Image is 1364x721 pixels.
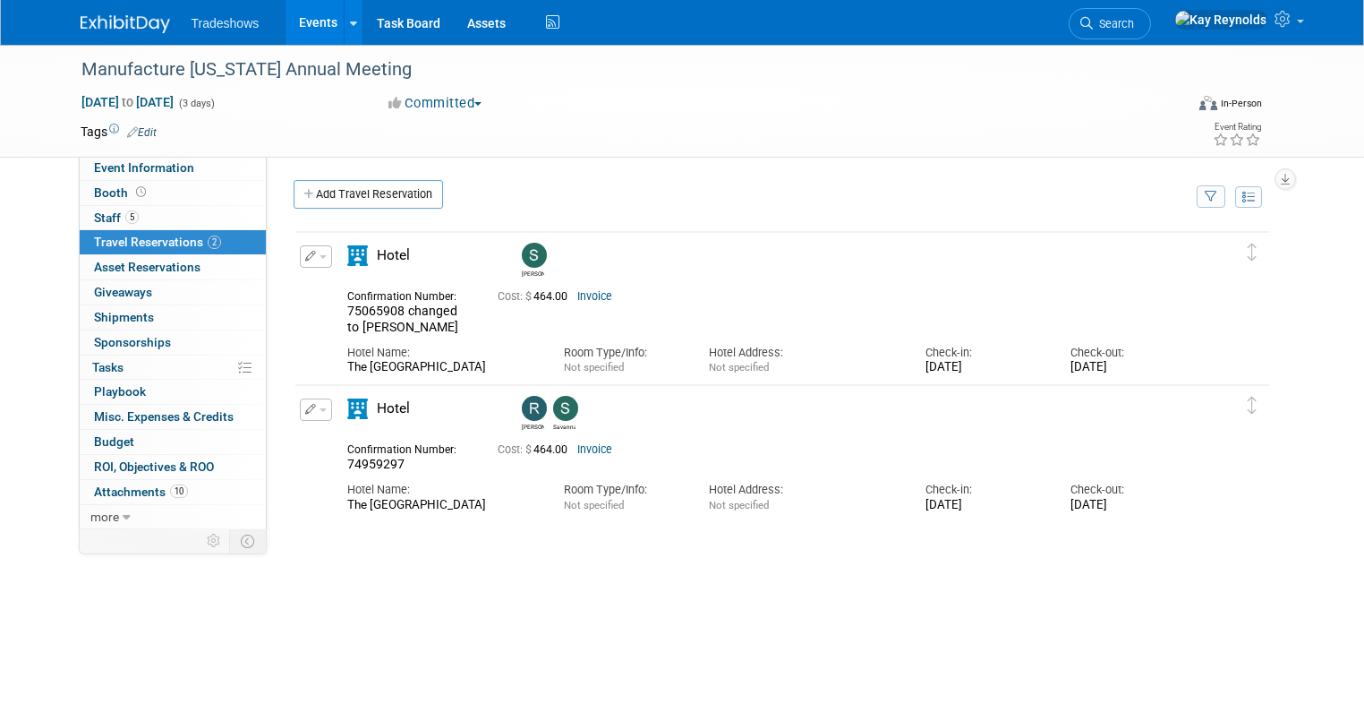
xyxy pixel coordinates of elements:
a: Edit [127,126,157,139]
span: Travel Reservations [94,235,221,249]
td: Toggle Event Tabs [229,529,266,553]
span: Tradeshows [192,16,260,30]
span: 75065908 changed to [PERSON_NAME] [347,304,458,334]
span: Tasks [92,360,124,374]
a: Misc. Expenses & Credits [80,405,266,429]
span: 74959297 [347,457,405,471]
span: Cost: $ [498,290,533,303]
span: 464.00 [498,290,575,303]
div: Hotel Name: [347,345,537,361]
span: Staff [94,210,139,225]
div: Savannah Fulcher [553,421,575,431]
div: Savannah Fulcher [549,396,580,431]
span: [DATE] [DATE] [81,94,175,110]
a: Travel Reservations2 [80,230,266,254]
div: Manufacture [US_STATE] Annual Meeting [75,54,1162,86]
div: Scott Peterson [522,268,544,278]
a: Staff5 [80,206,266,230]
div: [DATE] [1070,498,1189,513]
a: Giveaways [80,280,266,305]
span: 5 [125,210,139,224]
i: Click and drag to move item [1248,244,1257,262]
div: [DATE] [925,498,1044,513]
span: 2 [208,236,221,249]
span: Sponsorships [94,335,171,349]
a: Tasks [80,356,266,380]
span: Not specified [564,361,624,373]
div: Event Format [1087,93,1262,120]
td: Tags [81,123,157,141]
span: to [119,95,136,109]
img: Robert Taylor [522,396,547,421]
span: Not specified [709,499,769,511]
div: Scott Peterson [517,243,549,278]
i: Click and drag to move item [1248,397,1257,415]
div: Robert Taylor [522,421,544,431]
div: [DATE] [1070,360,1189,375]
span: Playbook [94,384,146,399]
a: Sponsorships [80,330,266,355]
img: Scott Peterson [522,243,547,268]
div: Check-in: [925,345,1044,361]
a: Invoice [577,443,612,456]
div: Event Rating [1213,123,1261,132]
a: Invoice [577,290,612,303]
a: Asset Reservations [80,255,266,279]
a: Booth [80,181,266,205]
div: In-Person [1220,97,1262,110]
span: more [90,510,119,524]
div: Hotel Address: [709,482,899,498]
a: more [80,505,266,529]
span: 464.00 [498,443,575,456]
a: Event Information [80,156,266,180]
span: Not specified [709,361,769,373]
i: Hotel [347,399,368,419]
span: Cost: $ [498,443,533,456]
img: ExhibitDay [81,15,170,33]
span: (3 days) [177,98,215,109]
div: Check-out: [1070,345,1189,361]
button: Committed [382,94,489,113]
span: Giveaways [94,285,152,299]
span: Not specified [564,499,624,511]
span: Hotel [377,247,410,263]
td: Personalize Event Tab Strip [199,529,230,553]
a: Attachments10 [80,480,266,504]
img: Format-Inperson.png [1199,96,1217,110]
div: The [GEOGRAPHIC_DATA] [347,360,537,375]
span: Search [1093,17,1134,30]
span: ROI, Objectives & ROO [94,459,214,474]
div: Check-out: [1070,482,1189,498]
a: Add Travel Reservation [294,180,443,209]
span: Event Information [94,160,194,175]
i: Hotel [347,245,368,266]
div: Room Type/Info: [564,345,682,361]
a: Budget [80,430,266,454]
i: Filter by Traveler [1205,192,1217,203]
span: 10 [170,485,188,498]
div: Room Type/Info: [564,482,682,498]
img: Kay Reynolds [1174,10,1267,30]
a: Playbook [80,380,266,404]
div: The [GEOGRAPHIC_DATA] [347,498,537,513]
span: Shipments [94,310,154,324]
a: Shipments [80,305,266,330]
a: Search [1069,8,1151,39]
span: Hotel [377,400,410,416]
span: Asset Reservations [94,260,200,274]
img: Savannah Fulcher [553,396,578,421]
div: Check-in: [925,482,1044,498]
span: Booth [94,185,149,200]
span: Misc. Expenses & Credits [94,409,234,424]
a: ROI, Objectives & ROO [80,455,266,479]
span: Attachments [94,485,188,499]
span: Booth not reserved yet [132,185,149,199]
span: Budget [94,434,134,449]
div: Robert Taylor [517,396,549,431]
div: [DATE] [925,360,1044,375]
div: Confirmation Number: [347,285,471,304]
div: Hotel Address: [709,345,899,361]
div: Hotel Name: [347,482,537,498]
div: Confirmation Number: [347,438,471,457]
